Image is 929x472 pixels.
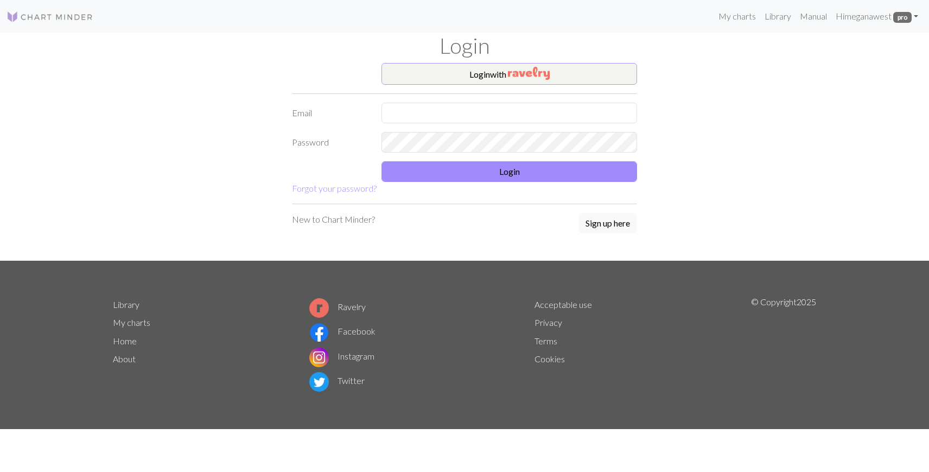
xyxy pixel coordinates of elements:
[309,326,376,336] a: Facebook
[751,295,816,394] p: © Copyright 2025
[309,372,329,392] img: Twitter logo
[535,354,565,364] a: Cookies
[831,5,922,27] a: Himeganawest pro
[578,213,637,234] button: Sign up here
[508,67,550,80] img: Ravelry
[535,299,592,310] a: Acceptable use
[309,351,374,361] a: Instagram
[113,354,136,364] a: About
[113,299,139,310] a: Library
[760,5,796,27] a: Library
[535,317,562,328] a: Privacy
[285,132,375,153] label: Password
[106,33,823,59] h1: Login
[381,161,637,182] button: Login
[7,10,93,23] img: Logo
[309,298,329,318] img: Ravelry logo
[578,213,637,235] a: Sign up here
[309,323,329,342] img: Facebook logo
[309,301,366,312] a: Ravelry
[381,63,637,85] button: Loginwith
[796,5,831,27] a: Manual
[309,375,365,386] a: Twitter
[285,103,375,123] label: Email
[309,348,329,367] img: Instagram logo
[292,213,375,226] p: New to Chart Minder?
[535,336,557,346] a: Terms
[714,5,760,27] a: My charts
[893,12,912,23] span: pro
[113,336,137,346] a: Home
[292,183,377,193] a: Forgot your password?
[113,317,150,328] a: My charts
